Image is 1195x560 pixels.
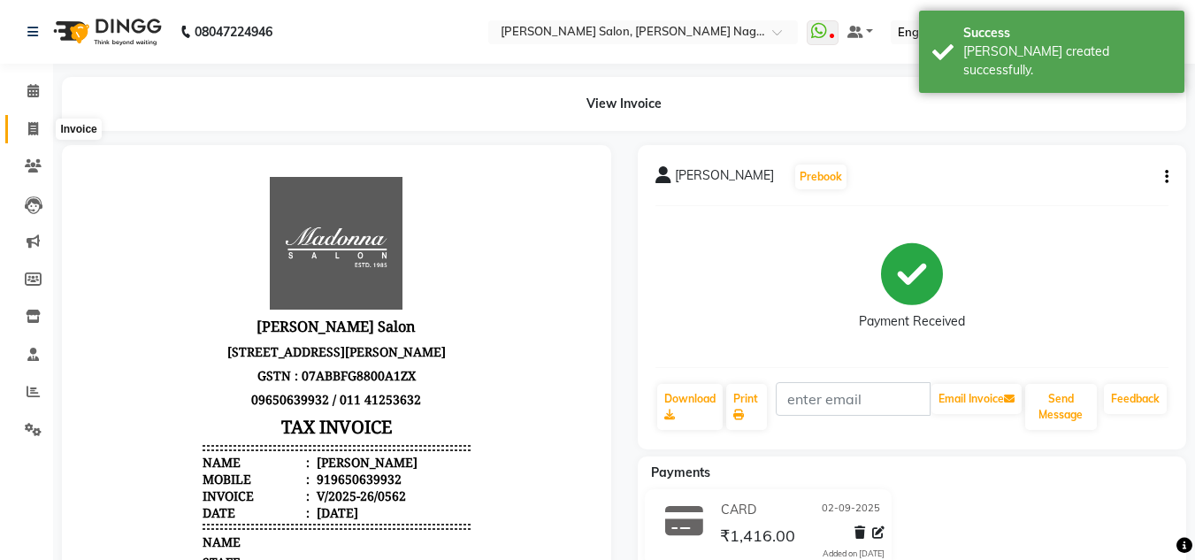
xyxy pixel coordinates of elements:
[226,341,230,358] span: :
[123,478,221,491] small: by [PERSON_NAME]
[211,495,241,511] span: 1
[190,14,323,147] img: file_1752919589465.jpeg
[56,119,101,140] div: Invoice
[45,7,166,57] img: logo
[651,464,710,480] span: Payments
[123,325,230,341] div: Invoice
[211,411,241,428] span: QTY
[859,312,965,331] div: Payment Received
[675,166,774,191] span: [PERSON_NAME]
[123,249,390,280] h3: TAX INVOICE
[726,384,767,430] a: Print
[241,411,310,428] span: TOTAL
[123,291,230,308] div: Name
[776,382,931,416] input: enter email
[721,501,756,519] span: CARD
[123,150,390,177] h3: [PERSON_NAME] Salon
[234,325,326,341] div: V/2025-26/0562
[823,548,885,560] div: Added on [DATE]
[234,341,279,358] div: [DATE]
[657,384,723,430] a: Download
[123,308,230,325] div: Mobile
[720,525,795,550] span: ₹1,416.00
[963,24,1171,42] div: Success
[123,441,390,474] span: Women Hair - Only Blowdry (Normal, Out Curls) (Women)
[795,165,846,189] button: Prebook
[241,495,310,511] span: ₹708.00
[123,225,390,249] p: 09650639932 / 011 41253632
[931,384,1022,414] button: Email Invoice
[123,495,211,511] span: ₹600.00
[1025,384,1097,430] button: Send Message
[226,325,230,341] span: :
[226,308,230,325] span: :
[123,411,211,428] span: PRICE
[123,391,160,408] span: STAFF
[62,77,1186,131] div: View Invoice
[1104,384,1167,414] a: Feedback
[123,201,390,225] p: GSTN : 07ABBFG8800A1ZX
[822,501,880,519] span: 02-09-2025
[234,308,322,325] div: 919650639932
[195,7,272,57] b: 08047224946
[963,42,1171,80] div: Bill created successfully.
[123,341,230,358] div: Date
[123,371,161,387] span: NAME
[234,291,338,308] div: [PERSON_NAME]
[123,515,390,548] span: Women Hair - Only Blowdry (Normal, Out Curls) (Women)
[123,177,390,201] p: [STREET_ADDRESS][PERSON_NAME]
[226,291,230,308] span: :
